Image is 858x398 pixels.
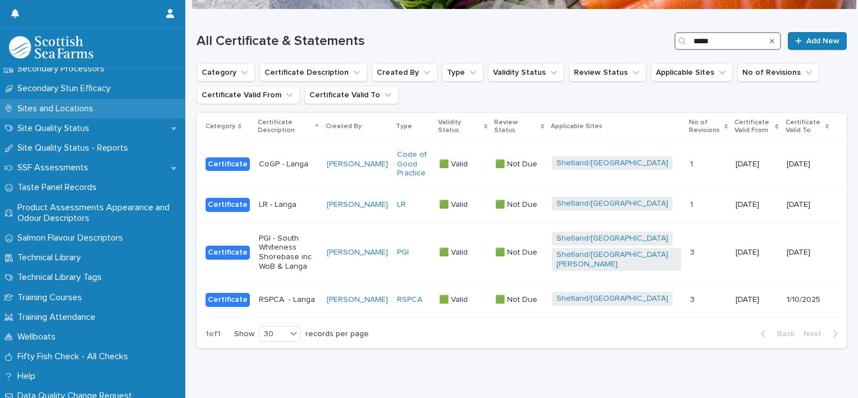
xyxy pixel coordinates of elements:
p: 🟩 Not Due [495,246,540,257]
p: PGI - South Whiteness Shorebase inc WoB & Langa [259,234,318,272]
p: RSPCA - Langa [259,295,318,305]
a: Shetland/[GEOGRAPHIC_DATA] [556,199,668,209]
p: 3 [690,293,697,305]
p: records per page [305,329,369,339]
tr: CertificateLR - Langa[PERSON_NAME] LR 🟩 Valid🟩 Valid 🟩 Not Due🟩 Not Due Shetland/[GEOGRAPHIC_DATA... [197,188,847,223]
p: CoGP - Langa [259,160,318,169]
tr: CertificatePGI - South Whiteness Shorebase inc WoB & Langa[PERSON_NAME] PGI 🟩 Valid🟩 Valid 🟩 Not ... [197,222,847,282]
p: 🟩 Not Due [495,293,540,305]
p: Category [206,120,235,133]
span: Back [770,330,795,338]
p: 🟩 Valid [439,157,470,169]
button: No of Revisions [737,64,819,82]
button: Next [799,329,847,339]
p: Training Attendance [13,312,104,323]
div: Certificate [206,198,250,212]
a: Shetland/[GEOGRAPHIC_DATA][PERSON_NAME] [556,250,677,269]
p: Sites and Locations [13,103,102,114]
p: Secondary Stun Efficacy [13,83,120,94]
a: Shetland/[GEOGRAPHIC_DATA] [556,234,668,243]
p: Certificate Valid To [786,116,823,137]
div: Certificate [206,157,250,171]
p: 🟩 Not Due [495,157,540,169]
p: 1 [690,198,695,210]
p: Secondary Processors [13,64,113,74]
button: Certificate Description [259,64,367,82]
button: Applicable Sites [651,64,733,82]
p: [DATE] [787,200,829,210]
tr: CertificateCoGP - Langa[PERSON_NAME] Code of Good Practice 🟩 Valid🟩 Valid 🟩 Not Due🟩 Not Due Shet... [197,141,847,187]
p: Help [13,371,44,382]
p: Fifty Fish Check - All Checks [13,351,137,362]
button: Certificate Valid To [304,86,399,104]
button: Validity Status [488,64,564,82]
button: Category [197,64,255,82]
button: Certificate Valid From [197,86,300,104]
p: Technical Library Tags [13,272,111,283]
p: Created By [326,120,362,133]
a: Code of Good Practice [397,150,430,178]
p: [DATE] [736,248,778,257]
p: LR - Langa [259,200,318,210]
span: Next [804,330,828,338]
span: Add New [806,37,839,45]
h1: All Certificate & Statements [197,33,670,49]
p: [DATE] [736,200,778,210]
p: Type [396,120,412,133]
tr: CertificateRSPCA - Langa[PERSON_NAME] RSPCA 🟩 Valid🟩 Valid 🟩 Not Due🟩 Not Due Shetland/[GEOGRAPHI... [197,283,847,318]
a: RSPCA [397,295,422,305]
p: Product Assessments Appearance and Odour Descriptors [13,202,185,224]
input: Search [674,32,781,50]
p: Applicable Sites [551,120,603,133]
p: Training Courses [13,292,91,303]
a: Add New [788,32,847,50]
p: 🟩 Not Due [495,198,540,210]
p: Validity Status [438,116,481,137]
p: 🟩 Valid [439,293,470,305]
img: mMrefqRFQpe26GRNOUkG [9,36,93,58]
p: 🟩 Valid [439,198,470,210]
a: [PERSON_NAME] [327,160,388,169]
button: Type [442,64,483,82]
p: Taste Panel Records [13,182,106,193]
p: [DATE] [787,248,829,257]
button: Review Status [569,64,646,82]
button: Created By [372,64,437,82]
a: [PERSON_NAME] [327,295,388,305]
p: Site Quality Status - Reports [13,143,137,153]
div: Certificate [206,293,250,307]
p: Show [234,329,254,339]
a: Shetland/[GEOGRAPHIC_DATA] [556,159,668,168]
p: Certificate Valid From [734,116,772,137]
p: 🟩 Valid [439,246,470,257]
p: Review Status [494,116,537,137]
p: Site Quality Status [13,123,98,134]
p: Wellboats [13,332,65,342]
p: [DATE] [736,295,778,305]
p: No of Revisions [689,116,722,137]
p: 1 of 1 [197,320,230,348]
a: Shetland/[GEOGRAPHIC_DATA] [556,294,668,304]
p: Salmon Flavour Descriptors [13,233,132,243]
p: 1/10/2025 [787,295,829,305]
p: SSF Assessments [13,162,97,173]
button: Back [752,329,799,339]
div: Certificate [206,246,250,260]
div: 30 [259,328,286,340]
a: LR [397,200,406,210]
a: PGI [397,248,409,257]
a: [PERSON_NAME] [327,248,388,257]
p: 3 [690,246,697,257]
p: [DATE] [787,160,829,169]
p: [DATE] [736,160,778,169]
p: Technical Library [13,252,90,263]
a: [PERSON_NAME] [327,200,388,210]
p: 1 [690,157,695,169]
p: Certificate Description [258,116,312,137]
